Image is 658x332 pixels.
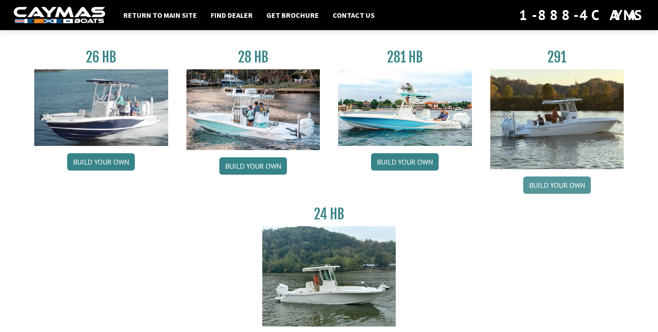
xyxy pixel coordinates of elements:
[490,69,624,169] img: 291_Thumbnail.jpg
[371,153,439,171] a: Build your own
[523,176,591,194] a: Build your own
[262,9,324,21] a: Get Brochure
[67,153,135,171] a: Build your own
[186,69,320,150] img: 28_hb_thumbnail_for_caymas_connect.jpg
[328,9,379,21] a: Contact Us
[186,49,320,66] h3: 28 HB
[34,49,168,66] h3: 26 HB
[262,206,396,223] h3: 24 HB
[34,69,168,146] img: 26_new_photo_resized.jpg
[490,49,624,66] h3: 291
[206,9,257,21] a: Find Dealer
[14,7,105,24] img: white-logo-c9c8dbefe5ff5ceceb0f0178aa75bf4bb51f6bca0971e226c86eb53dfe498488.png
[338,49,472,66] h3: 281 HB
[119,9,202,21] a: Return to main site
[219,157,287,175] a: Build your own
[338,69,472,146] img: 28-hb-twin.jpg
[519,5,644,25] div: 1-888-4CAYMAS
[262,226,396,326] img: 24_HB_thumbnail.jpg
